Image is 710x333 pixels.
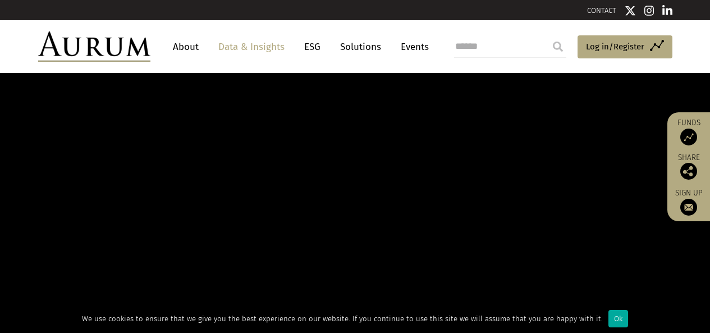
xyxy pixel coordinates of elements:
a: CONTACT [587,6,616,15]
a: ESG [299,37,326,57]
span: Log in/Register [586,40,644,53]
a: Sign up [673,188,704,216]
a: About [167,37,204,57]
a: Solutions [335,37,387,57]
a: Funds [673,118,704,145]
a: Data & Insights [213,37,290,57]
img: Sign up to our newsletter [680,199,697,216]
img: Access Funds [680,129,697,145]
div: Ok [608,310,628,327]
div: Share [673,154,704,180]
img: Share this post [680,163,697,180]
img: Linkedin icon [662,5,672,16]
img: Instagram icon [644,5,654,16]
input: Submit [547,35,569,58]
a: Log in/Register [578,35,672,59]
a: Events [395,37,429,57]
img: Twitter icon [625,5,636,16]
img: Aurum [38,31,150,62]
